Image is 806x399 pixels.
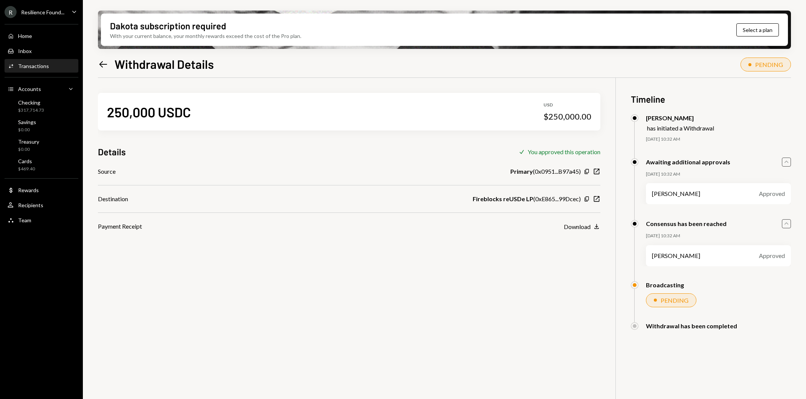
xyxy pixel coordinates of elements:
div: [DATE] 10:32 AM [646,233,791,239]
div: Withdrawal has been completed [646,322,737,329]
button: Select a plan [736,23,779,36]
div: USD [543,102,591,108]
div: Recipients [18,202,43,208]
b: Fireblocks reUSDe LP [473,194,533,203]
div: [DATE] 10:32 AM [646,136,791,143]
div: ( 0xE865...99Dcec ) [473,194,581,203]
div: Cards [18,158,35,164]
a: Accounts [5,82,78,96]
a: Rewards [5,183,78,197]
div: has initiated a Withdrawal [647,124,714,132]
div: [PERSON_NAME] [652,189,700,198]
div: Checking [18,99,44,106]
div: Treasury [18,138,39,145]
div: [PERSON_NAME] [652,251,700,260]
div: Source [98,167,116,176]
div: Rewards [18,187,39,193]
div: Approved [759,251,785,260]
h3: Details [98,146,126,158]
div: $317,714.73 [18,107,44,114]
a: Recipients [5,198,78,212]
div: Approved [759,189,785,198]
a: Treasury$0.00 [5,136,78,154]
div: Home [18,33,32,39]
div: Team [18,217,31,223]
a: Savings$0.00 [5,117,78,135]
h3: Timeline [631,93,791,105]
div: Download [564,223,591,230]
div: Inbox [18,48,32,54]
div: Destination [98,194,128,203]
a: Checking$317,714.73 [5,97,78,115]
div: Payment Receipt [98,222,142,231]
div: ( 0x0951...B97a45 ) [510,167,581,176]
b: Primary [510,167,533,176]
div: Dakota subscription required [110,20,226,32]
div: Accounts [18,86,41,92]
h1: Withdrawal Details [114,56,214,71]
div: $250,000.00 [543,111,591,122]
div: Savings [18,119,36,125]
div: Resilience Found... [21,9,64,15]
div: Broadcasting [646,281,684,288]
div: Awaiting additional approvals [646,158,730,165]
div: 250,000 USDC [107,103,191,120]
a: Inbox [5,44,78,58]
a: Cards$469.40 [5,156,78,174]
div: PENDING [661,297,688,304]
div: $469.40 [18,166,35,172]
a: Home [5,29,78,42]
div: With your current balance, your monthly rewards exceed the cost of the Pro plan. [110,32,301,40]
div: $0.00 [18,127,36,133]
div: [DATE] 10:32 AM [646,171,791,178]
div: [PERSON_NAME] [646,114,714,121]
a: Team [5,213,78,227]
div: Transactions [18,63,49,69]
div: You approved this operation [528,148,600,155]
div: PENDING [755,61,783,68]
div: Consensus has been reached [646,220,727,227]
button: Download [564,223,600,231]
a: Transactions [5,59,78,73]
div: R [5,6,17,18]
div: $0.00 [18,146,39,153]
